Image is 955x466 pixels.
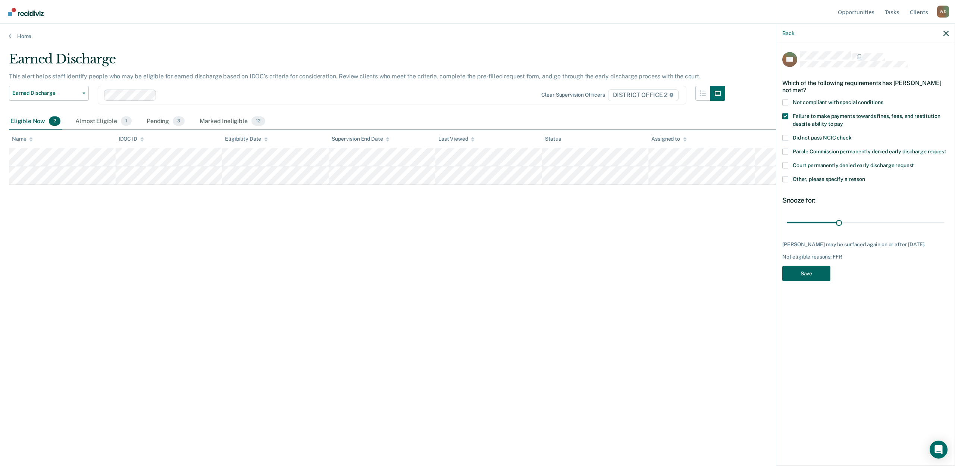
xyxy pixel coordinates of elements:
[793,176,865,182] span: Other, please specify a reason
[198,113,266,130] div: Marked Ineligible
[12,136,33,142] div: Name
[937,6,949,18] div: W D
[545,136,561,142] div: Status
[438,136,475,142] div: Last Viewed
[782,196,949,204] div: Snooze for:
[9,113,62,130] div: Eligible Now
[121,116,132,126] span: 1
[74,113,133,130] div: Almost Eligible
[173,116,185,126] span: 3
[782,73,949,99] div: Which of the following requirements has [PERSON_NAME] not met?
[782,266,830,281] button: Save
[49,116,60,126] span: 2
[608,89,679,101] span: DISTRICT OFFICE 2
[651,136,686,142] div: Assigned to
[9,51,725,73] div: Earned Discharge
[793,162,914,168] span: Court permanently denied early discharge request
[793,135,852,141] span: Did not pass NCIC check
[541,92,605,98] div: Clear supervision officers
[793,113,940,127] span: Failure to make payments towards fines, fees, and restitution despite ability to pay
[930,441,948,459] div: Open Intercom Messenger
[8,8,44,16] img: Recidiviz
[145,113,186,130] div: Pending
[9,73,701,80] p: This alert helps staff identify people who may be eligible for earned discharge based on IDOC’s c...
[119,136,144,142] div: IDOC ID
[793,148,946,154] span: Parole Commission permanently denied early discharge request
[782,241,949,247] div: [PERSON_NAME] may be surfaced again on or after [DATE].
[793,99,883,105] span: Not compliant with special conditions
[12,90,79,96] span: Earned Discharge
[782,30,794,36] button: Back
[937,6,949,18] button: Profile dropdown button
[332,136,389,142] div: Supervision End Date
[251,116,265,126] span: 13
[782,254,949,260] div: Not eligible reasons: FFR
[9,33,946,40] a: Home
[225,136,268,142] div: Eligibility Date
